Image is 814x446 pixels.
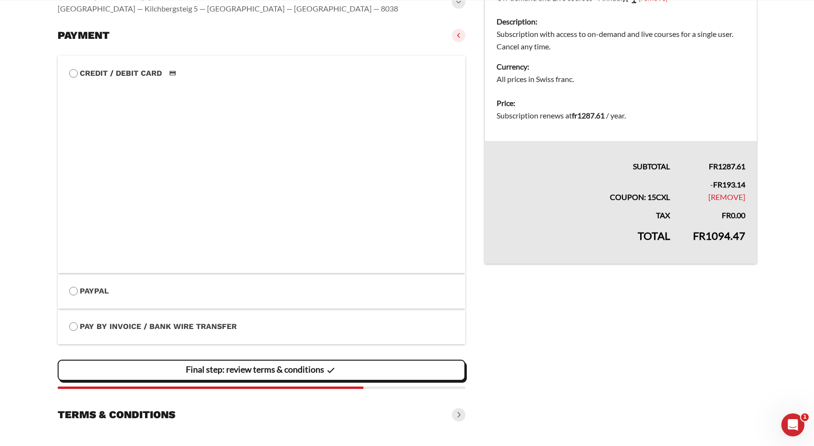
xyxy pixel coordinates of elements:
[58,408,175,422] h3: Terms & conditions
[497,15,745,28] dt: Description:
[497,73,745,85] dd: All prices in Swiss franc.
[606,111,624,120] span: / year
[485,222,681,264] th: Total
[69,69,78,78] input: Credit / Debit CardCredit / Debit Card
[164,68,182,79] img: Credit / Debit Card
[693,229,745,242] bdi: 1094.47
[485,173,681,203] th: Coupon: 15CXL
[693,229,705,242] span: fr
[58,29,109,42] h3: Payment
[722,211,745,220] bdi: 0.00
[69,322,78,331] input: Pay by Invoice / Bank Wire Transfer
[572,111,605,120] bdi: 1287.61
[497,97,745,109] dt: Price:
[713,180,722,189] span: fr
[681,173,757,203] td: -
[709,162,745,171] bdi: 1287.61
[497,111,626,120] span: Subscription renews at .
[801,413,809,421] span: 1
[485,203,681,222] th: Tax
[709,162,718,171] span: fr
[485,141,681,173] th: Subtotal
[69,320,454,333] label: Pay by Invoice / Bank Wire Transfer
[497,28,745,53] dd: Subscription with access to on-demand and live courses for a single user. Cancel any time.
[69,287,78,295] input: PayPal
[708,192,745,201] a: Remove 15CXL coupon
[497,60,745,73] dt: Currency:
[69,67,454,80] label: Credit / Debit Card
[781,413,804,436] iframe: Intercom live chat
[69,285,454,297] label: PayPal
[722,211,731,220] span: fr
[58,4,398,13] vaadin-horizontal-layout: [GEOGRAPHIC_DATA] — Kilchbergsteig 5 — [GEOGRAPHIC_DATA] — [GEOGRAPHIC_DATA] — 8038
[572,111,577,120] span: fr
[713,180,745,189] span: 193.14
[58,360,466,381] vaadin-button: Final step: review terms & conditions
[67,78,452,262] iframe: Secure payment input frame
